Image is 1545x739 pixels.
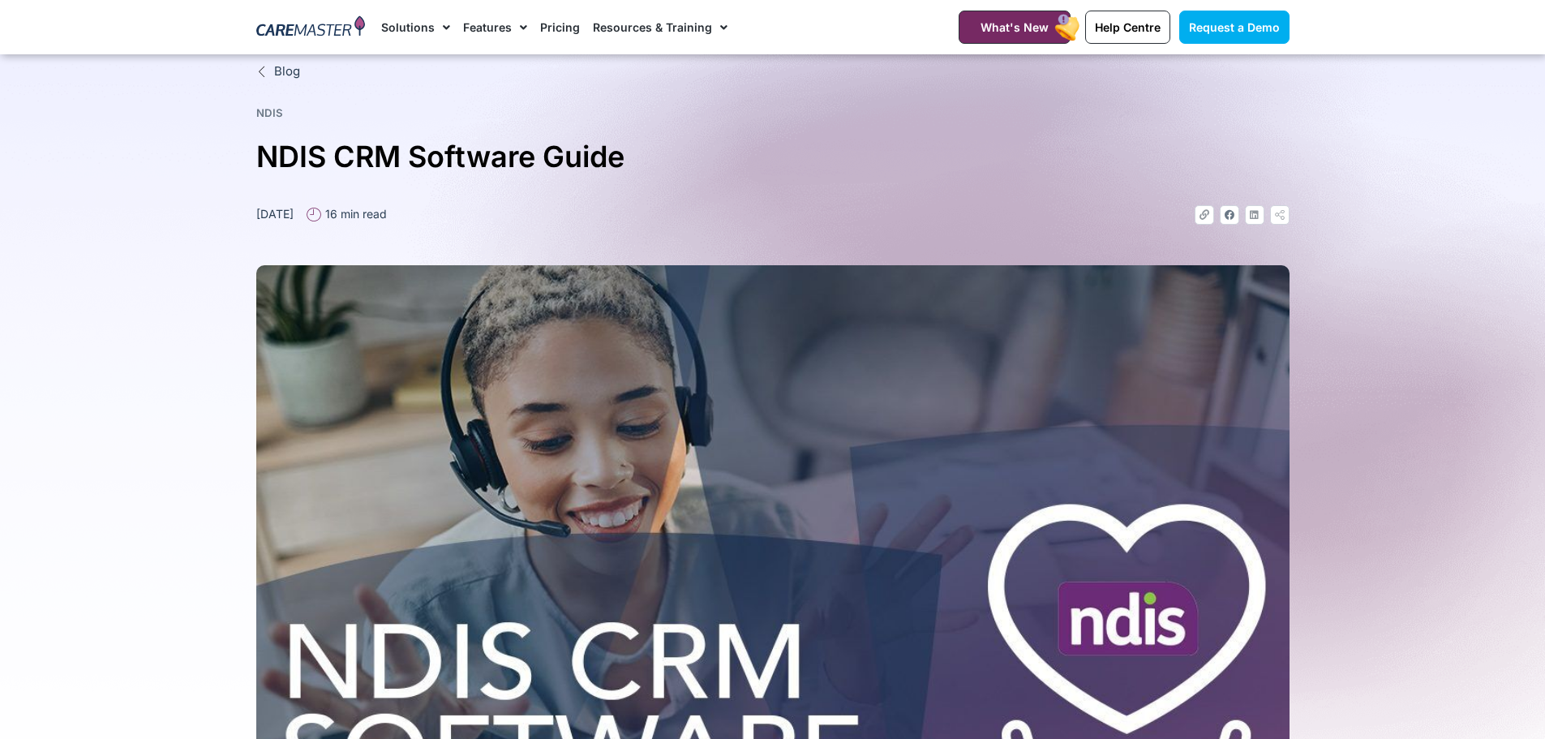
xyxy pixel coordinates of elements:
a: Blog [256,62,1290,81]
span: Help Centre [1095,20,1161,34]
img: CareMaster Logo [256,15,366,40]
a: Request a Demo [1179,11,1290,44]
span: Request a Demo [1189,20,1280,34]
h1: NDIS CRM Software Guide [256,133,1290,181]
time: [DATE] [256,207,294,221]
a: What's New [959,11,1071,44]
span: Blog [270,62,300,81]
a: NDIS [256,106,283,119]
a: Help Centre [1085,11,1170,44]
span: 16 min read [321,205,387,222]
span: What's New [981,20,1049,34]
